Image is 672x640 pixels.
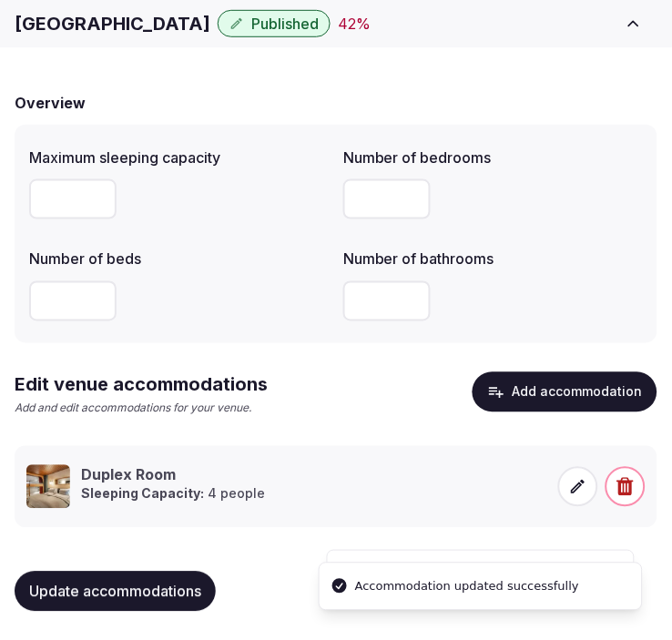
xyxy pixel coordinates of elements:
strong: Sleeping Capacity: [81,486,204,502]
h2: Overview [15,92,86,114]
button: Toggle sidebar [610,4,657,44]
label: Number of beds [29,252,329,267]
div: 42 % [338,13,371,35]
label: Number of bedrooms [343,150,643,165]
button: Add accommodation [473,372,657,412]
span: Update accommodations [29,583,201,601]
button: Published [218,10,331,37]
span: Published [251,15,319,33]
button: Update accommodations [15,572,216,612]
h3: Duplex Room [81,465,265,485]
p: Add and edit accommodations for your venue. [15,401,268,417]
h1: [GEOGRAPHIC_DATA] [15,11,210,36]
button: 42% [338,13,371,35]
label: Maximum sleeping capacity [29,150,329,165]
p: 4 people [81,485,265,503]
img: Duplex Room [26,465,70,509]
div: Accommodation updated successfully [355,578,579,596]
label: Number of bathrooms [343,252,643,267]
h2: Edit venue accommodations [15,372,268,398]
